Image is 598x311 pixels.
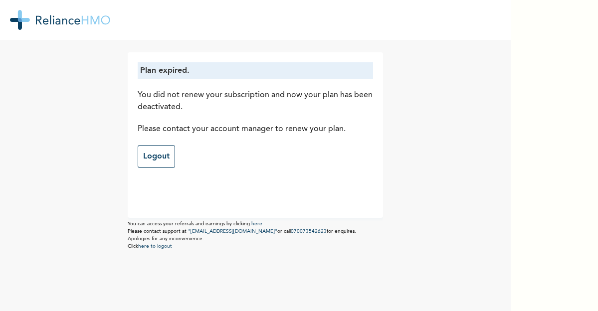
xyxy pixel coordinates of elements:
a: Logout [138,145,175,168]
a: here to logout [138,244,172,249]
p: Please contact your account manager to renew your plan. [138,123,373,135]
p: Plan expired. [140,65,371,77]
p: You can access your referrals and earnings by clicking [128,220,383,228]
p: Please contact support at or call for enquires. Apologies for any inconvenience. [128,228,383,243]
img: RelianceHMO [10,10,110,30]
a: here [251,221,262,226]
p: Click [128,243,383,250]
a: "[EMAIL_ADDRESS][DOMAIN_NAME]" [188,229,277,234]
a: 070073542623 [291,229,327,234]
p: You did not renew your subscription and now your plan has been deactivated. [138,89,373,113]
